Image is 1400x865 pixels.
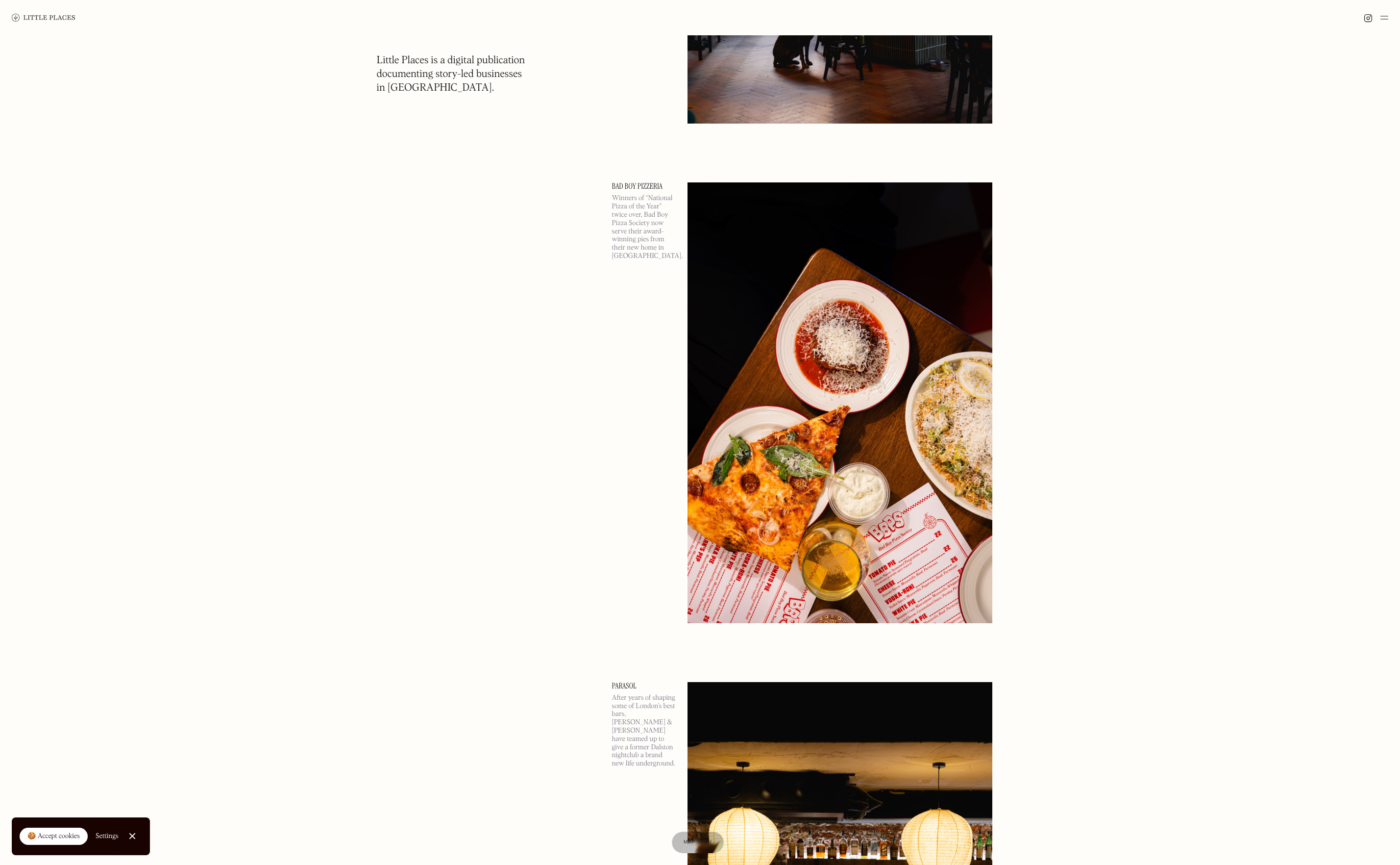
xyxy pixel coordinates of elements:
a: 🍪 Accept cookies [20,828,88,845]
a: Parasol [612,682,676,690]
h1: Little Places is a digital publication documenting story-led businesses in [GEOGRAPHIC_DATA]. [377,54,525,95]
p: Winners of “National Pizza of the Year” twice over, Bad Boy Pizza Society now serve their award-w... [612,194,676,260]
a: Settings [96,825,119,847]
img: Bad Boy Pizzeria [688,182,992,623]
a: Bad Boy Pizzeria [612,182,676,190]
span: Map view [684,840,712,845]
a: Map view [672,832,724,853]
div: Settings [96,833,119,840]
p: After years of shaping some of London’s best bars, [PERSON_NAME] & [PERSON_NAME] have teamed up t... [612,694,676,768]
div: 🍪 Accept cookies [27,832,80,841]
a: Close Cookie Popup [123,826,142,846]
